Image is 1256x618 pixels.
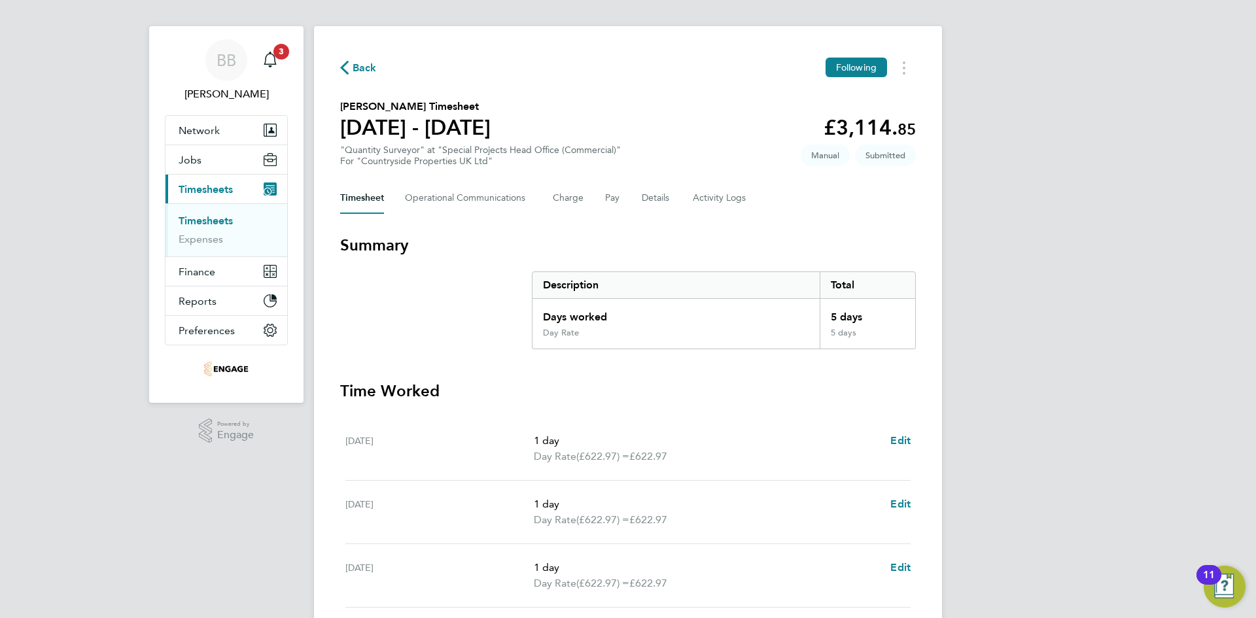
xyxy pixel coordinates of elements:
[199,419,254,443] a: Powered byEngage
[257,39,283,81] a: 3
[340,60,377,76] button: Back
[890,433,911,449] a: Edit
[340,235,916,256] h3: Summary
[149,26,304,403] nav: Main navigation
[693,182,748,214] button: Activity Logs
[534,560,880,575] p: 1 day
[166,175,287,203] button: Timesheets
[605,182,621,214] button: Pay
[217,52,236,69] span: BB
[576,450,629,462] span: (£622.97) =
[820,299,915,328] div: 5 days
[204,358,248,379] img: tglsearch-logo-retina.png
[629,513,667,526] span: £622.97
[345,433,534,464] div: [DATE]
[890,496,911,512] a: Edit
[534,433,880,449] p: 1 day
[166,316,287,345] button: Preferences
[836,61,877,73] span: Following
[890,434,911,447] span: Edit
[820,328,915,349] div: 5 days
[166,116,287,145] button: Network
[340,182,384,214] button: Timesheet
[165,86,288,102] span: Brandon Baulch
[166,145,287,174] button: Jobs
[179,183,233,196] span: Timesheets
[576,577,629,589] span: (£622.97) =
[179,324,235,337] span: Preferences
[340,99,491,114] h2: [PERSON_NAME] Timesheet
[179,295,217,307] span: Reports
[534,449,576,464] span: Day Rate
[855,145,916,166] span: This timesheet is Submitted.
[890,498,911,510] span: Edit
[179,233,223,245] a: Expenses
[1204,566,1246,608] button: Open Resource Center, 11 new notifications
[824,115,916,140] app-decimal: £3,114.
[217,419,254,430] span: Powered by
[534,512,576,528] span: Day Rate
[340,145,621,167] div: "Quantity Surveyor" at "Special Projects Head Office (Commercial)"
[826,58,887,77] button: Following
[405,182,532,214] button: Operational Communications
[642,182,672,214] button: Details
[340,114,491,141] h1: [DATE] - [DATE]
[801,145,850,166] span: This timesheet was manually created.
[890,560,911,575] a: Edit
[165,39,288,102] a: BB[PERSON_NAME]
[576,513,629,526] span: (£622.97) =
[345,560,534,591] div: [DATE]
[166,257,287,286] button: Finance
[892,58,916,78] button: Timesheets Menu
[629,450,667,462] span: £622.97
[166,286,287,315] button: Reports
[353,60,377,76] span: Back
[553,182,584,214] button: Charge
[890,561,911,574] span: Edit
[532,271,916,349] div: Summary
[179,266,215,278] span: Finance
[629,577,667,589] span: £622.97
[543,328,579,338] div: Day Rate
[179,154,201,166] span: Jobs
[898,120,916,139] span: 85
[165,358,288,379] a: Go to home page
[532,299,820,328] div: Days worked
[179,215,233,227] a: Timesheets
[166,203,287,256] div: Timesheets
[820,272,915,298] div: Total
[345,496,534,528] div: [DATE]
[534,496,880,512] p: 1 day
[534,575,576,591] span: Day Rate
[340,381,916,402] h3: Time Worked
[532,272,820,298] div: Description
[340,156,621,167] div: For "Countryside Properties UK Ltd"
[179,124,220,137] span: Network
[273,44,289,60] span: 3
[1203,575,1215,592] div: 11
[217,430,254,441] span: Engage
